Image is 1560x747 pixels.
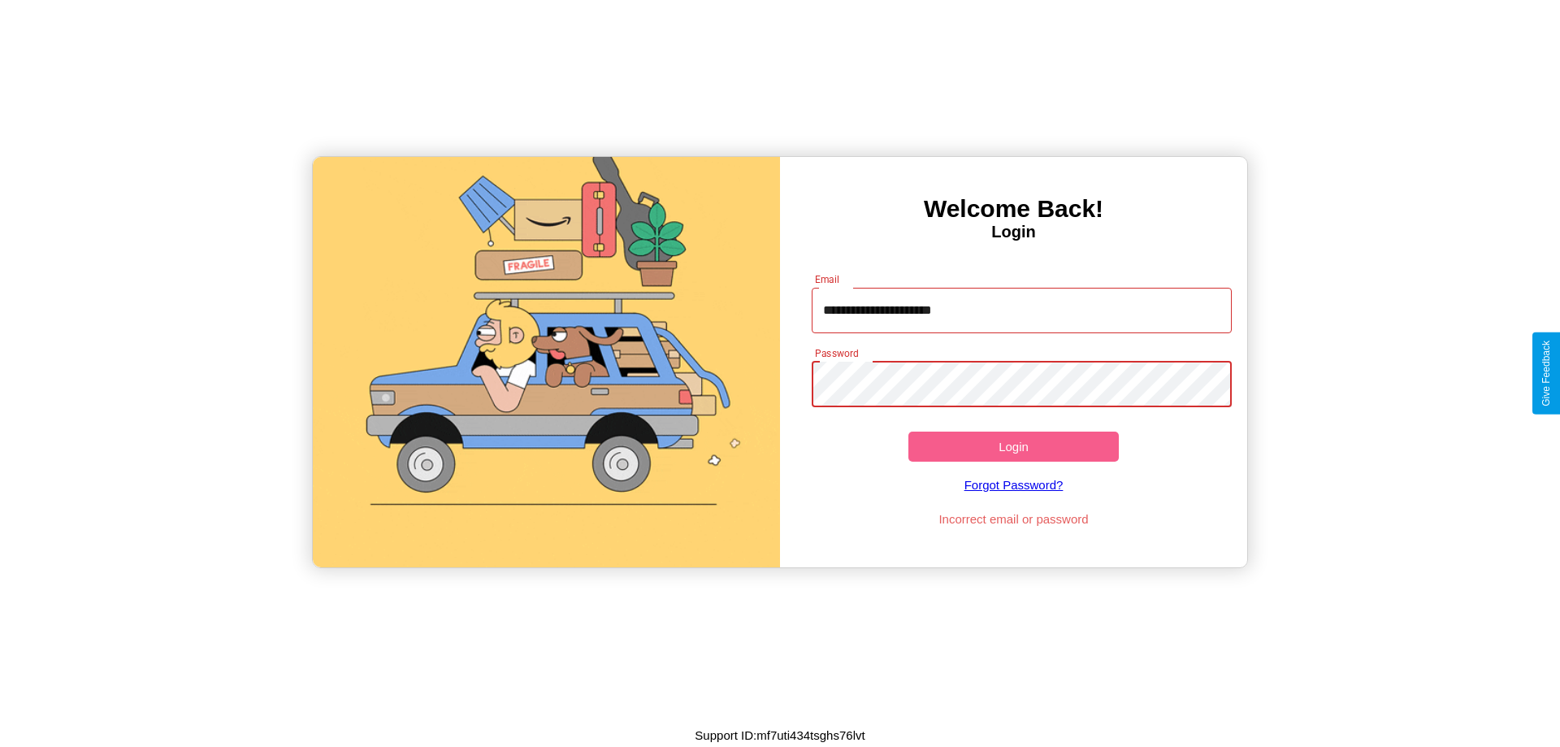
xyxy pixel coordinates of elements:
label: Email [815,272,840,286]
h3: Welcome Back! [780,195,1247,223]
img: gif [313,157,780,567]
a: Forgot Password? [804,462,1224,508]
button: Login [908,432,1119,462]
label: Password [815,346,858,360]
div: Give Feedback [1540,341,1552,406]
p: Incorrect email or password [804,508,1224,530]
p: Support ID: mf7uti434tsghs76lvt [695,724,864,746]
h4: Login [780,223,1247,241]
